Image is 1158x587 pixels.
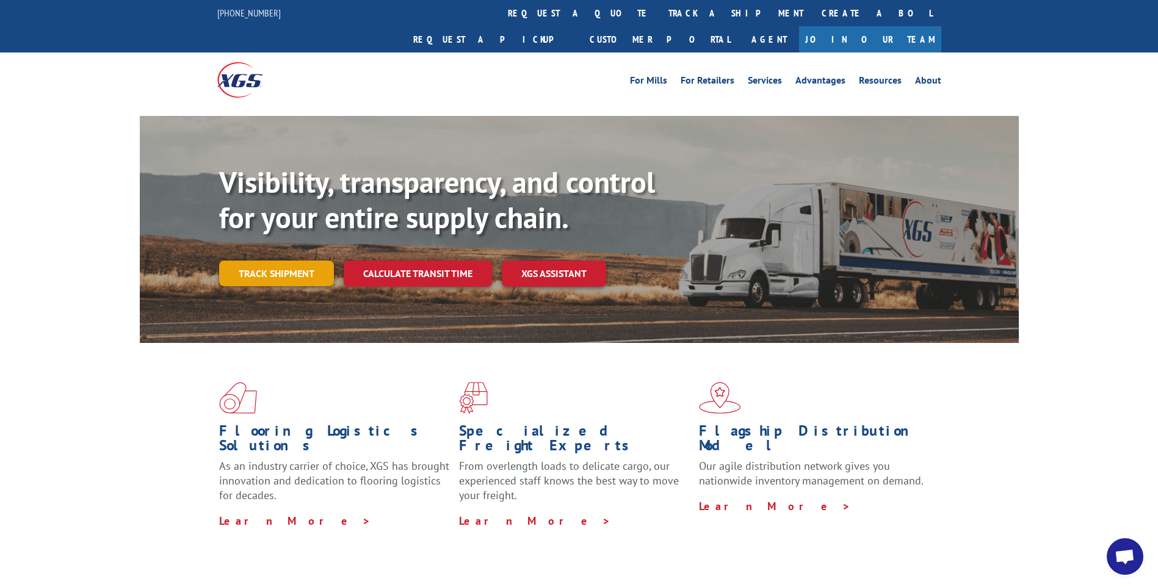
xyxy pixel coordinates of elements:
[219,163,655,236] b: Visibility, transparency, and control for your entire supply chain.
[1107,538,1143,575] div: Open chat
[699,382,741,414] img: xgs-icon-flagship-distribution-model-red
[699,423,930,459] h1: Flagship Distribution Model
[630,76,667,89] a: For Mills
[219,382,257,414] img: xgs-icon-total-supply-chain-intelligence-red
[699,499,851,513] a: Learn More >
[795,76,845,89] a: Advantages
[459,514,611,528] a: Learn More >
[915,76,941,89] a: About
[344,261,492,287] a: Calculate transit time
[219,459,449,502] span: As an industry carrier of choice, XGS has brought innovation and dedication to flooring logistics...
[459,382,488,414] img: xgs-icon-focused-on-flooring-red
[459,423,690,459] h1: Specialized Freight Experts
[699,459,924,488] span: Our agile distribution network gives you nationwide inventory management on demand.
[859,76,902,89] a: Resources
[748,76,782,89] a: Services
[581,26,739,52] a: Customer Portal
[219,261,334,286] a: Track shipment
[502,261,606,287] a: XGS ASSISTANT
[799,26,941,52] a: Join Our Team
[681,76,734,89] a: For Retailers
[739,26,799,52] a: Agent
[217,7,281,19] a: [PHONE_NUMBER]
[404,26,581,52] a: Request a pickup
[219,514,371,528] a: Learn More >
[459,459,690,513] p: From overlength loads to delicate cargo, our experienced staff knows the best way to move your fr...
[219,423,450,459] h1: Flooring Logistics Solutions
